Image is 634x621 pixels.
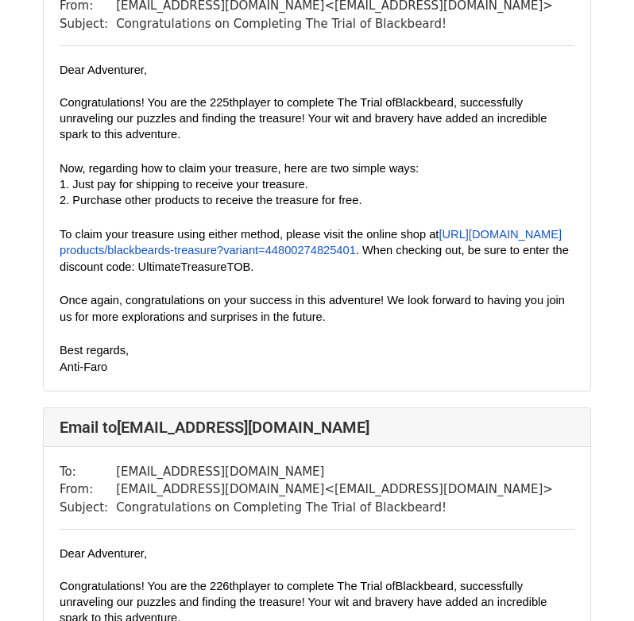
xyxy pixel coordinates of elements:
td: Subject: [60,499,116,517]
td: To: [60,463,116,481]
span: To claim your treasure using either method, please visit the online shop at [60,228,439,241]
span: Best regards, [60,344,129,357]
td: From: [60,480,116,499]
span: Purchase other products to receive the treasure for free. [72,194,361,206]
iframe: Chat Widget [555,545,634,621]
td: Congratulations on Completing The Trial of Blackbeard! [116,499,553,517]
td: Congratulations on Completing The Trial of Blackbeard! [116,15,553,33]
span: Blackbeard [396,580,454,592]
h4: Email to [EMAIL_ADDRESS][DOMAIN_NAME] [60,418,574,437]
span: 1. [60,178,69,191]
span: 2. [60,194,69,206]
span: Dear Adventurer, Congratulations! You are the 225th [60,64,239,108]
span: Just pay for shipping to receive your treasure. [72,178,308,191]
td: [EMAIL_ADDRESS][DOMAIN_NAME] < [EMAIL_ADDRESS][DOMAIN_NAME] > [116,480,553,499]
span: Dear Adventurer, Congratulations! You are the 226th [60,547,239,592]
span: Once again, congratulations on your success in this adventure! We look forward to having you join... [60,294,565,322]
span: . When checking out, be sure to enter the discount code: UltimateTreasureTOB. [60,228,569,272]
td: [EMAIL_ADDRESS][DOMAIN_NAME] [116,463,553,481]
span: Anti-Faro [60,361,107,373]
span: Blackbeard [396,96,454,109]
div: 聊天小工具 [555,545,634,621]
span: player to complete The Trial of , successfully unraveling our puzzles and finding the treasure! Y... [60,96,547,141]
td: Subject: [60,15,116,33]
span: Now, regarding how to claim your treasure, here are two simple ways: [60,162,419,175]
